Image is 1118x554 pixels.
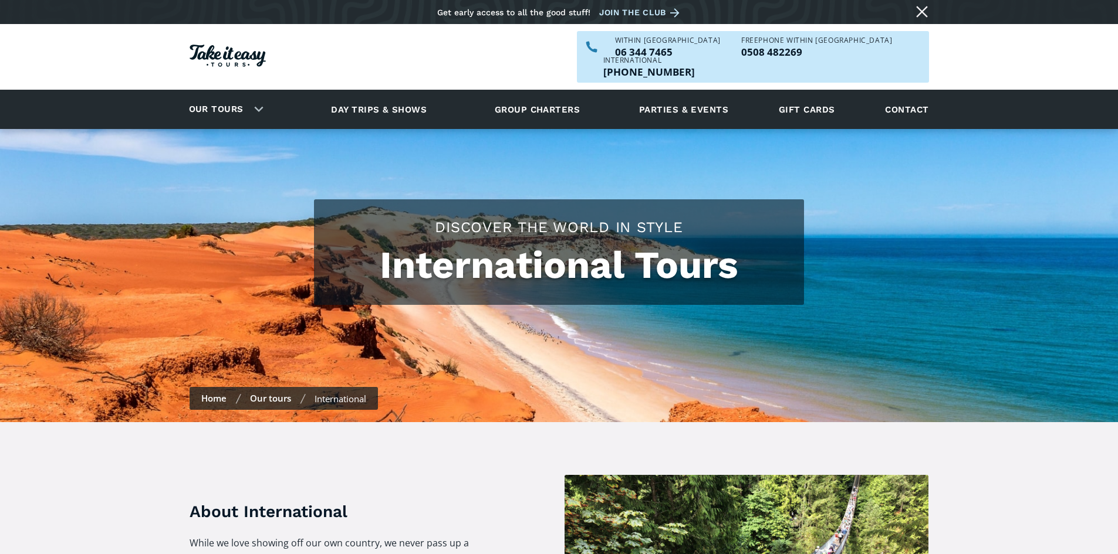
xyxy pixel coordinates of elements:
[315,393,366,405] div: International
[615,37,721,44] div: WITHIN [GEOGRAPHIC_DATA]
[190,45,266,67] img: Take it easy Tours logo
[633,93,734,125] a: Parties & events
[615,47,721,57] p: 06 344 7465
[741,47,892,57] a: Call us freephone within NZ on 0508482269
[615,47,721,57] a: Call us within NZ on 063447465
[879,93,934,125] a: Contact
[250,392,291,404] a: Our tours
[180,96,252,123] a: Our tours
[190,39,266,76] a: Homepage
[599,5,684,20] a: Join the club
[741,37,892,44] div: Freephone WITHIN [GEOGRAPHIC_DATA]
[437,8,590,17] div: Get early access to all the good stuff!
[480,93,595,125] a: Group charters
[316,93,441,125] a: Day trips & shows
[326,217,792,237] h2: Discover the world in style
[190,387,378,410] nav: breadcrumbs
[190,500,491,523] h3: About International
[913,2,931,21] a: Close message
[201,392,227,404] a: Home
[603,67,695,77] p: [PHONE_NUMBER]
[741,47,892,57] p: 0508 482269
[773,93,841,125] a: Gift cards
[603,57,695,64] div: International
[603,67,695,77] a: Call us outside of NZ on +6463447465
[326,243,792,287] h1: International Tours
